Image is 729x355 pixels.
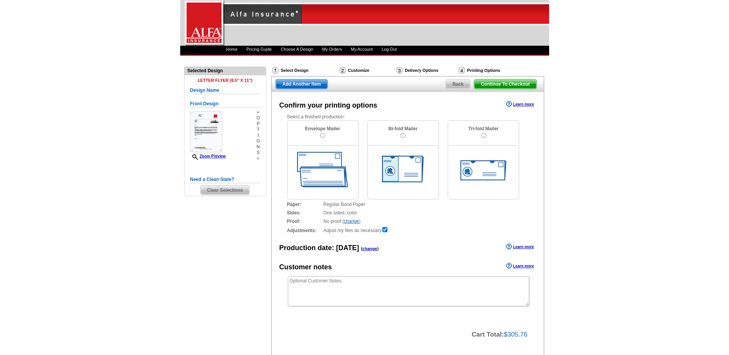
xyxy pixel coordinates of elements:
[256,156,260,161] span: »
[506,263,534,269] a: Learn more
[256,150,260,156] span: s
[448,121,519,146] div: Tri-fold Mailer
[271,66,339,76] div: Select Design
[256,115,260,121] span: o
[256,109,260,115] span: »
[506,244,534,250] a: Learn more
[276,79,328,89] a: Add Another Item
[396,67,403,74] img: Delivery Options
[297,152,348,187] img: 2.png
[287,226,528,234] div: Adjust my files as necessary
[190,87,260,94] h5: Design Name
[339,67,346,74] img: Customize
[287,209,528,216] div: One sided, color
[382,47,397,51] a: Log Out
[256,121,260,127] span: p
[190,78,260,83] h4: Letter Flyer (8.5" x 11")
[287,218,528,225] div: No proof ( )
[256,138,260,144] span: o
[190,154,226,158] a: Zoom Preview
[368,121,438,146] div: Bi-fold Mailer
[351,47,373,51] a: My Account
[256,127,260,133] span: t
[276,80,327,89] span: Add Another Item
[472,331,504,338] strong: Cart Total:
[445,79,470,89] a: Back
[190,100,260,108] h5: Front Design
[344,219,359,224] a: change
[287,114,345,119] span: Select a finished production:
[336,244,359,252] span: [DATE]
[458,66,525,76] div: Printing Options
[226,47,237,51] a: Home
[287,209,321,216] strong: Sides:
[201,186,249,195] span: Clear Selections
[504,331,527,338] span: $305.76
[322,47,342,51] a: My Orders
[246,47,272,51] a: Pricing Guide
[256,133,260,138] span: i
[446,80,470,89] span: Back
[287,121,358,146] div: Envelope Mailer
[272,67,279,74] img: Select Design
[474,80,536,89] span: Continue To Checkout
[287,201,528,208] div: Regular Bond Paper
[361,246,379,251] span: ( )
[287,227,321,234] strong: Adjustments:
[460,160,506,181] img: 4.png
[458,67,465,74] img: Printing Options & Summary
[190,176,260,183] h5: Need a Clean Slate?
[395,66,458,76] div: Delivery Options
[256,144,260,150] span: n
[362,246,377,251] a: change
[279,100,377,111] div: Confirm your printing options
[287,201,321,208] strong: Paper:
[279,262,332,272] div: Customer notes
[339,66,395,76] div: Customize
[190,111,223,152] img: small-thumb.jpg
[281,47,313,51] a: Choose A Design
[287,218,321,225] strong: Proof:
[506,101,534,107] a: Learn more
[279,243,379,253] div: Production date:
[382,156,424,182] img: 3.png
[184,67,266,74] div: Selected Design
